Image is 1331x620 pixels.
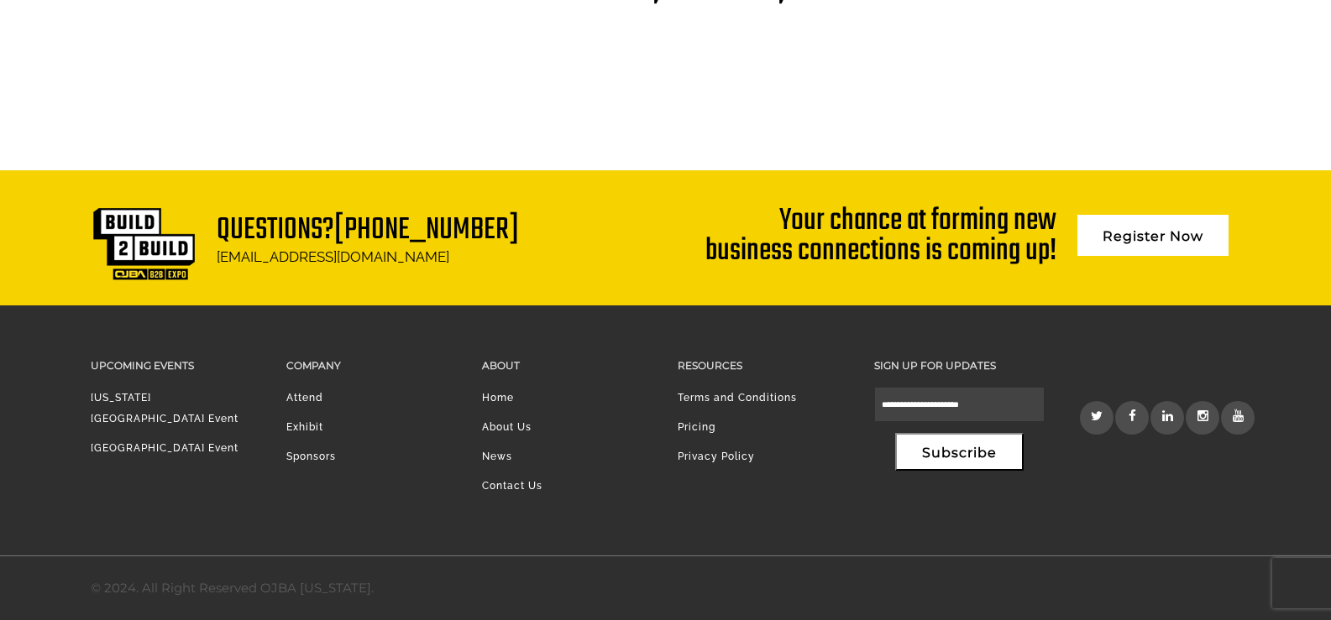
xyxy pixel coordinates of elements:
a: Terms and Conditions [678,392,797,404]
a: Sponsors [286,451,336,462]
a: About Us [482,421,532,433]
a: [GEOGRAPHIC_DATA] Event [91,442,238,454]
a: Privacy Policy [678,451,755,462]
a: Attend [286,392,323,404]
a: [EMAIL_ADDRESS][DOMAIN_NAME] [217,248,449,265]
h3: Resources [678,356,848,375]
a: Contact Us [482,480,542,492]
h3: About [482,356,652,375]
h1: Questions? [217,216,519,245]
a: [PHONE_NUMBER] [334,206,519,254]
a: Exhibit [286,421,323,433]
a: Pricing [678,421,715,433]
div: Your chance at forming new business connections is coming up! [700,206,1056,267]
div: © 2024. All Right Reserved OJBA [US_STATE]. [91,577,374,599]
h3: Company [286,356,457,375]
h3: Upcoming Events [91,356,261,375]
a: Register Now [1077,215,1229,256]
h3: Sign up for updates [874,356,1045,375]
button: Subscribe [895,433,1024,471]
